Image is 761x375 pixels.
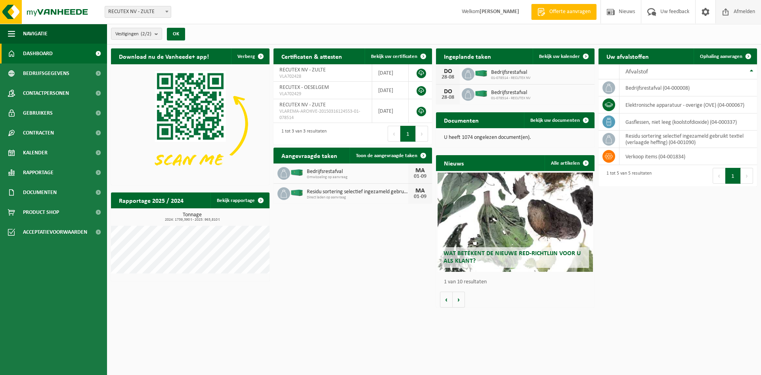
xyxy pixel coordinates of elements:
[111,64,270,183] img: Download de VHEPlus App
[231,48,269,64] button: Verberg
[620,113,757,131] td: gasflessen, niet leeg (koolstofdioxide) (04-000337)
[105,6,171,17] span: RECUTEX NV - ZULTE
[372,82,409,99] td: [DATE]
[620,148,757,165] td: verkoop items (04-001834)
[436,112,487,128] h2: Documenten
[625,69,648,75] span: Afvalstof
[307,175,408,180] span: Omwisseling op aanvraag
[307,195,408,200] span: Direct laden op aanvraag
[400,126,416,142] button: 1
[444,250,581,264] span: Wat betekent de nieuwe RED-richtlijn voor u als klant?
[23,202,59,222] span: Product Shop
[438,173,593,272] a: Wat betekent de nieuwe RED-richtlijn voor u als klant?
[620,131,757,148] td: residu sortering selectief ingezameld gebruikt textiel (verlaagde heffing) (04-001090)
[444,279,591,285] p: 1 van 10 resultaten
[290,189,304,196] img: HK-XC-40-GN-00
[277,125,327,142] div: 1 tot 3 van 3 resultaten
[491,90,531,96] span: Bedrijfsrestafval
[105,6,171,18] span: RECUTEX NV - ZULTE
[273,148,345,163] h2: Aangevraagde taken
[237,54,255,59] span: Verberg
[491,96,531,101] span: 01-078514 - RECUTEX NV
[533,48,594,64] a: Bekijk uw kalender
[115,28,151,40] span: Vestigingen
[279,73,366,80] span: VLA702428
[372,64,409,82] td: [DATE]
[23,222,87,242] span: Acceptatievoorwaarden
[167,28,185,40] button: OK
[290,169,304,176] img: HK-XC-40-GN-00
[547,8,593,16] span: Offerte aanvragen
[23,63,69,83] span: Bedrijfsgegevens
[531,4,597,20] a: Offerte aanvragen
[474,70,488,77] img: HK-XC-40-GN-00
[741,168,753,184] button: Next
[279,102,326,108] span: RECUTEX NV - ZULTE
[416,126,428,142] button: Next
[23,143,48,163] span: Kalender
[412,188,428,194] div: MA
[141,31,151,37] count: (2/2)
[279,91,366,97] span: VLA702429
[372,99,409,123] td: [DATE]
[539,54,580,59] span: Bekijk uw kalender
[279,108,366,121] span: VLAREMA-ARCHIVE-20150316124553-01-078514
[602,167,652,185] div: 1 tot 5 van 5 resultaten
[453,292,465,308] button: Volgende
[23,123,54,143] span: Contracten
[111,48,217,64] h2: Download nu de Vanheede+ app!
[436,155,472,171] h2: Nieuws
[23,83,69,103] span: Contactpersonen
[440,95,456,100] div: 28-08
[725,168,741,184] button: 1
[474,90,488,97] img: HK-XC-40-GN-00
[210,192,269,208] a: Bekijk rapportage
[115,218,270,222] span: 2024: 1739,390 t - 2025: 963,810 t
[365,48,431,64] a: Bekijk uw certificaten
[491,69,531,76] span: Bedrijfsrestafval
[440,75,456,80] div: 28-08
[307,169,408,175] span: Bedrijfsrestafval
[700,54,742,59] span: Ophaling aanvragen
[444,135,587,140] p: U heeft 1074 ongelezen document(en).
[713,168,725,184] button: Previous
[440,68,456,75] div: DO
[307,189,408,195] span: Residu sortering selectief ingezameld gebruikt textiel (verlaagde heffing)
[279,85,329,90] span: RECUTEX - OESELGEM
[350,148,431,163] a: Toon de aangevraagde taken
[524,112,594,128] a: Bekijk uw documenten
[412,194,428,200] div: 01-09
[23,24,48,44] span: Navigatie
[436,48,499,64] h2: Ingeplande taken
[440,292,453,308] button: Vorige
[491,76,531,81] span: 01-078514 - RECUTEX NV
[620,79,757,96] td: bedrijfsrestafval (04-000008)
[598,48,657,64] h2: Uw afvalstoffen
[279,67,326,73] span: RECUTEX NV - ZULTE
[480,9,519,15] strong: [PERSON_NAME]
[412,174,428,179] div: 01-09
[356,153,417,158] span: Toon de aangevraagde taken
[23,163,54,183] span: Rapportage
[371,54,417,59] span: Bekijk uw certificaten
[111,192,191,208] h2: Rapportage 2025 / 2024
[412,167,428,174] div: MA
[115,212,270,222] h3: Tonnage
[23,44,53,63] span: Dashboard
[23,103,53,123] span: Gebruikers
[273,48,350,64] h2: Certificaten & attesten
[530,118,580,123] span: Bekijk uw documenten
[388,126,400,142] button: Previous
[23,183,57,202] span: Documenten
[545,155,594,171] a: Alle artikelen
[620,96,757,113] td: elektronische apparatuur - overige (OVE) (04-000067)
[694,48,756,64] a: Ophaling aanvragen
[440,88,456,95] div: DO
[111,28,162,40] button: Vestigingen(2/2)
